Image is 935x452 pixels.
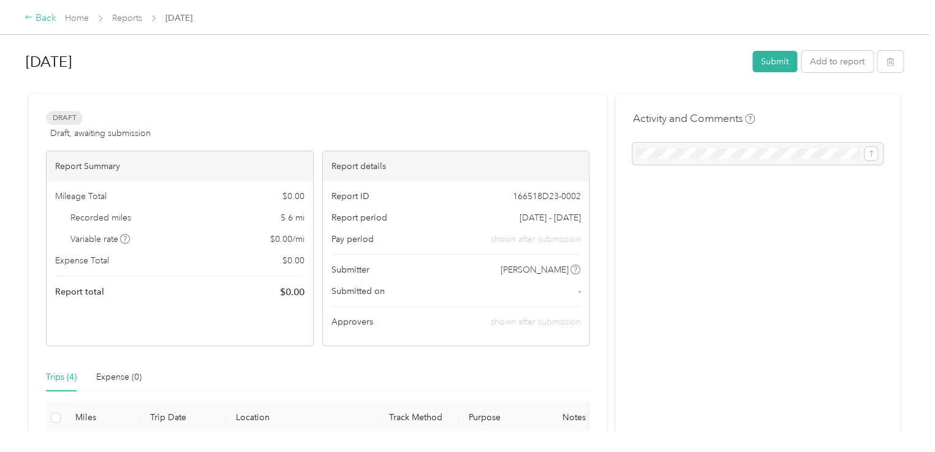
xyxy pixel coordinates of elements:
div: Report Summary [47,151,313,181]
span: Report period [331,211,387,224]
span: Mileage Total [55,190,107,203]
span: $ 0.00 [282,190,305,203]
span: 166518D23-0002 [512,190,580,203]
div: Trips (4) [46,371,77,384]
span: Report ID [331,190,369,203]
a: Reports [112,13,142,23]
th: Trip Date [140,401,226,435]
span: shown after submission [490,317,580,327]
span: Approvers [331,315,373,328]
th: Location [226,401,379,435]
span: Submitted on [331,285,385,298]
span: Draft [46,111,83,125]
button: Add to report [801,51,873,72]
button: Submit [752,51,797,72]
div: Report details [323,151,589,181]
span: Draft, awaiting submission [50,127,151,140]
th: Miles [66,401,140,435]
span: [DATE] [165,12,192,24]
span: Expense Total [55,254,109,267]
h1: Jul 2025 [26,47,744,77]
span: $ 0.00 / mi [270,233,305,246]
span: 5.6 mi [281,211,305,224]
span: Variable rate [70,233,131,246]
span: Recorded miles [70,211,131,224]
span: $ 0.00 [280,285,305,299]
span: $ 0.00 [282,254,305,267]
h4: Activity and Comments [632,111,755,126]
th: Notes [551,401,597,435]
div: Back [25,11,56,26]
span: Submitter [331,263,369,276]
span: Report total [55,285,104,298]
span: [PERSON_NAME] [501,263,569,276]
th: Track Method [379,401,459,435]
span: Pay period [331,233,374,246]
iframe: Everlance-gr Chat Button Frame [866,383,935,452]
span: shown after submission [490,233,580,246]
span: - [578,285,580,298]
div: Expense (0) [96,371,142,384]
span: [DATE] - [DATE] [519,211,580,224]
a: Home [65,13,89,23]
th: Purpose [459,401,551,435]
